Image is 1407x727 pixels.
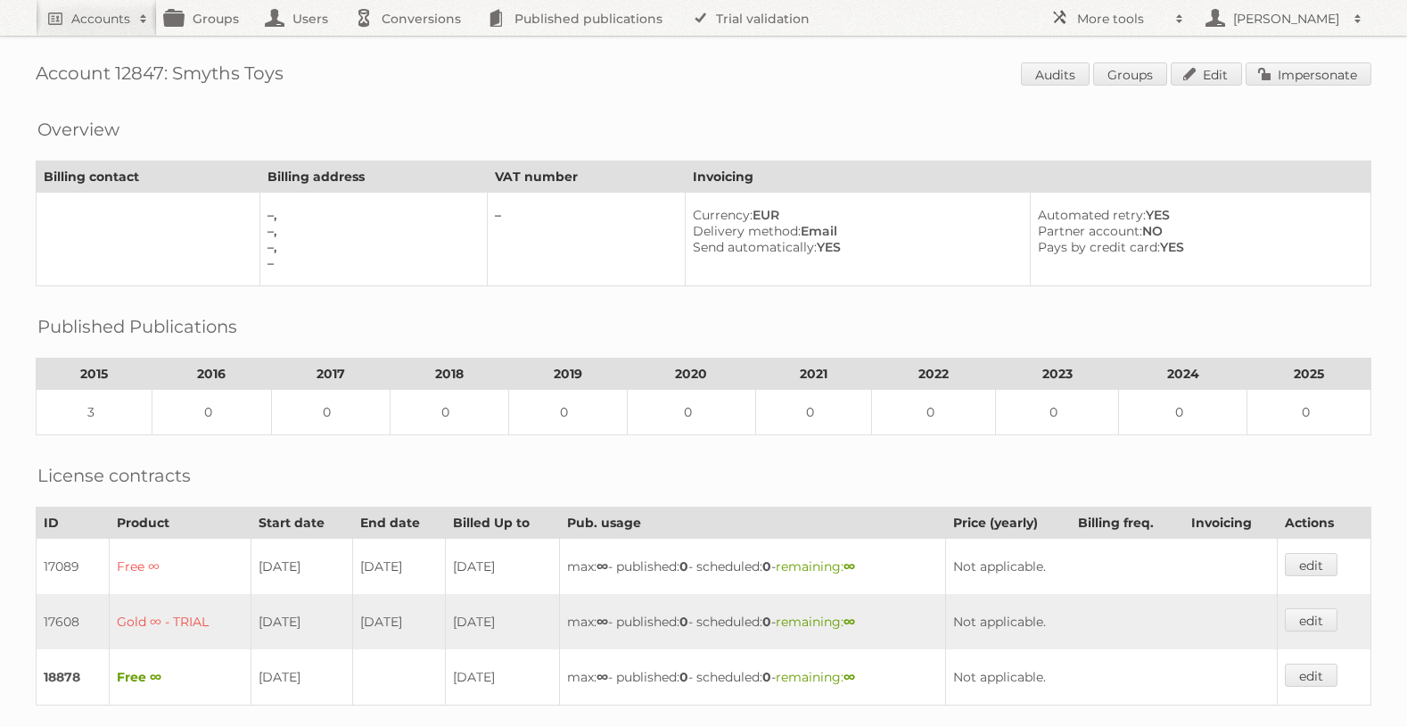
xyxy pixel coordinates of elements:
th: ID [37,508,110,539]
td: Not applicable. [946,594,1278,649]
th: 2015 [37,359,152,390]
h1: Account 12847: Smyths Toys [36,62,1371,89]
td: [DATE] [352,539,446,595]
h2: [PERSON_NAME] [1229,10,1345,28]
td: 0 [1247,390,1371,435]
span: Currency: [693,207,753,223]
th: Invoicing [686,161,1371,193]
th: 2019 [508,359,627,390]
td: [DATE] [251,649,352,706]
td: 0 [508,390,627,435]
strong: 0 [762,669,771,685]
td: max: - published: - scheduled: - [560,594,946,649]
td: max: - published: - scheduled: - [560,649,946,706]
th: Price (yearly) [946,508,1070,539]
th: Pub. usage [560,508,946,539]
td: Not applicable. [946,539,1278,595]
td: [DATE] [251,594,352,649]
th: 2024 [1119,359,1247,390]
th: Actions [1278,508,1371,539]
div: –, [267,239,473,255]
td: 0 [755,390,871,435]
td: Gold ∞ - TRIAL [110,594,251,649]
td: Not applicable. [946,649,1278,706]
th: 2016 [152,359,271,390]
h2: Overview [37,116,119,143]
th: Start date [251,508,352,539]
td: 0 [1119,390,1247,435]
div: YES [1038,239,1356,255]
td: 0 [152,390,271,435]
a: Impersonate [1246,62,1371,86]
div: Email [693,223,1015,239]
th: 2022 [872,359,996,390]
a: edit [1285,553,1337,576]
td: Free ∞ [110,649,251,706]
td: max: - published: - scheduled: - [560,539,946,595]
th: VAT number [487,161,686,193]
th: 2025 [1247,359,1371,390]
span: remaining: [776,558,855,574]
th: Billing contact [37,161,260,193]
div: –, [267,223,473,239]
h2: License contracts [37,462,191,489]
td: 0 [872,390,996,435]
td: 17089 [37,539,110,595]
td: [DATE] [446,649,560,706]
th: Billed Up to [446,508,560,539]
th: Invoicing [1183,508,1278,539]
td: 18878 [37,649,110,706]
td: [DATE] [446,594,560,649]
a: Edit [1171,62,1242,86]
div: NO [1038,223,1356,239]
th: Billing address [259,161,487,193]
th: 2018 [390,359,508,390]
strong: ∞ [843,558,855,574]
td: [DATE] [251,539,352,595]
a: edit [1285,608,1337,632]
td: 0 [627,390,755,435]
span: Send automatically: [693,239,817,255]
div: EUR [693,207,1015,223]
h2: More tools [1077,10,1166,28]
span: Partner account: [1038,223,1142,239]
th: Product [110,508,251,539]
td: [DATE] [446,539,560,595]
strong: ∞ [843,614,855,630]
strong: ∞ [843,669,855,685]
h2: Published Publications [37,313,237,340]
td: 0 [995,390,1119,435]
strong: ∞ [597,558,608,574]
div: – [267,255,473,271]
strong: ∞ [597,614,608,630]
span: remaining: [776,614,855,630]
td: Free ∞ [110,539,251,595]
th: 2020 [627,359,755,390]
strong: 0 [679,558,688,574]
td: 0 [390,390,508,435]
div: YES [1038,207,1356,223]
th: 2023 [995,359,1119,390]
a: Groups [1093,62,1167,86]
strong: 0 [679,669,688,685]
span: Delivery method: [693,223,801,239]
th: 2021 [755,359,871,390]
strong: 0 [762,614,771,630]
strong: ∞ [597,669,608,685]
th: 2017 [271,359,390,390]
span: Automated retry: [1038,207,1146,223]
td: 0 [271,390,390,435]
span: remaining: [776,669,855,685]
span: Pays by credit card: [1038,239,1160,255]
h2: Accounts [71,10,130,28]
td: [DATE] [352,594,446,649]
strong: 0 [679,614,688,630]
strong: 0 [762,558,771,574]
td: – [487,193,686,286]
th: End date [352,508,446,539]
a: edit [1285,664,1337,687]
div: –, [267,207,473,223]
td: 3 [37,390,152,435]
a: Audits [1021,62,1090,86]
div: YES [693,239,1015,255]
